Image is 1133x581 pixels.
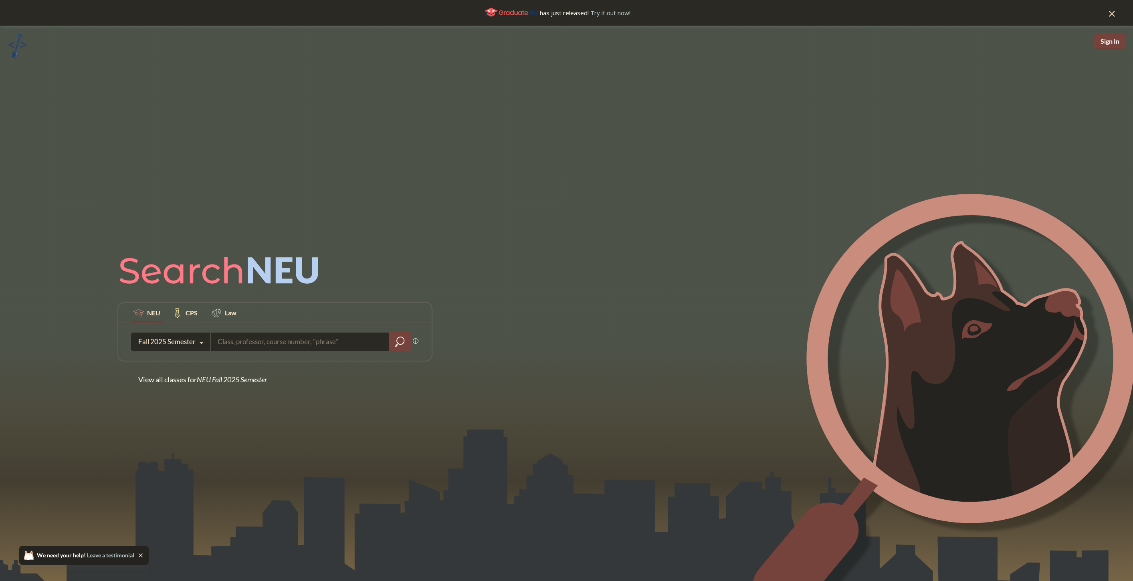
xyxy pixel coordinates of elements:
span: View all classes for [138,375,267,384]
span: CPS [186,308,198,317]
span: We need your help! [37,553,134,558]
input: Class, professor, course number, "phrase" [217,333,384,350]
img: sandbox logo [8,34,27,58]
div: magnifying glass [389,332,411,351]
a: Leave a testimonial [87,552,134,559]
div: Fall 2025 Semester [138,337,196,346]
a: Try it out now! [589,9,630,17]
span: NEU [147,308,160,317]
span: has just released! [540,8,630,17]
span: Law [225,308,236,317]
button: Sign In [1094,34,1126,49]
a: sandbox logo [8,34,27,61]
span: NEU Fall 2025 Semester [197,375,267,384]
svg: magnifying glass [395,336,405,347]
